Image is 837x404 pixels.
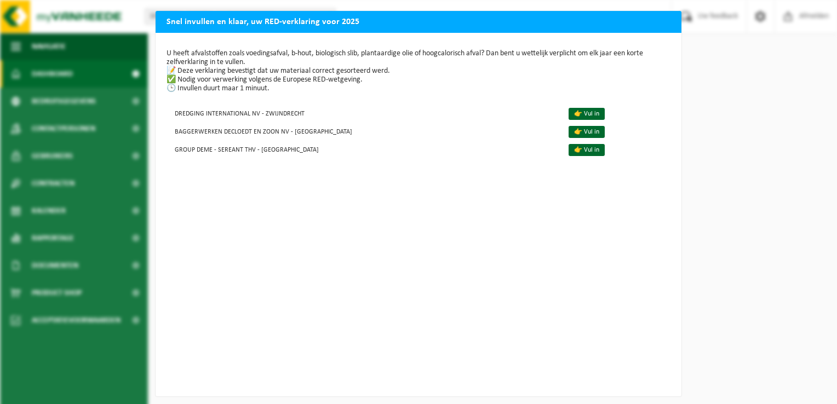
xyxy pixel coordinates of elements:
[167,122,559,140] td: BAGGERWERKEN DECLOEDT EN ZOON NV - [GEOGRAPHIC_DATA]
[156,11,681,32] h2: Snel invullen en klaar, uw RED-verklaring voor 2025
[569,144,605,156] a: 👉 Vul in
[569,108,605,120] a: 👉 Vul in
[569,126,605,138] a: 👉 Vul in
[167,49,670,93] p: U heeft afvalstoffen zoals voedingsafval, b-hout, biologisch slib, plantaardige olie of hoogcalor...
[167,104,559,122] td: DREDGING INTERNATIONAL NV - ZWIJNDRECHT
[167,140,559,158] td: GROUP DEME - SEREANT THV - [GEOGRAPHIC_DATA]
